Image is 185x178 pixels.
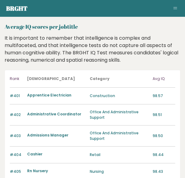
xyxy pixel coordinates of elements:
[10,152,24,158] p: #404
[27,133,68,138] a: Admissions Manager
[153,169,175,174] p: 98.43
[90,76,110,81] b: Category
[10,112,24,118] p: #402
[5,23,180,31] h2: Average IQ scores per jobtitle
[90,130,149,141] p: Office And Administrative Support
[90,169,149,174] p: Nursing
[153,93,175,99] p: 98.57
[172,5,179,12] button: Toggle navigation
[90,109,149,120] p: Office And Administrative Support
[27,168,48,173] a: Rn Nursery
[153,112,175,118] p: 98.51
[27,76,75,81] b: [DEMOGRAPHIC_DATA]
[10,75,24,82] p: Rank
[27,93,71,98] a: Apprentice Electrician
[6,4,27,13] a: Brght
[90,152,149,158] p: Retail
[10,93,24,99] p: #401
[27,151,42,157] a: Cashier
[153,75,175,82] p: Avg IQ
[153,152,175,158] p: 98.44
[90,93,149,99] p: Construction
[10,133,24,139] p: #403
[10,169,24,174] p: #405
[153,133,175,139] p: 98.50
[27,111,81,117] a: Administrative Coordinator
[2,35,183,64] div: It is important to remember that intelligence is complex and multifaceted, and that intelligence ...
